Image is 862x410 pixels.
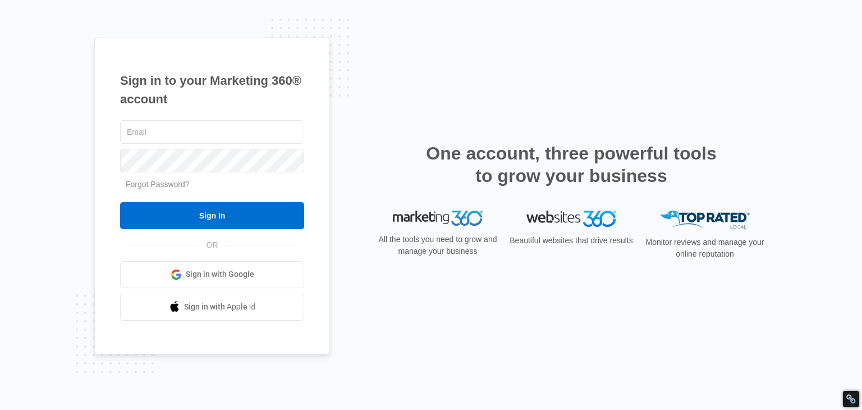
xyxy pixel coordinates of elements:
[120,120,304,144] input: Email
[126,180,190,189] a: Forgot Password?
[846,394,856,404] div: Restore Info Box &#10;&#10;NoFollow Info:&#10; META-Robots NoFollow: &#09;true&#10; META-Robots N...
[393,211,483,226] img: Marketing 360
[508,235,634,247] p: Beautiful websites that drive results
[423,142,720,187] h2: One account, three powerful tools to grow your business
[186,268,254,280] span: Sign in with Google
[526,211,616,227] img: Websites 360
[120,202,304,229] input: Sign In
[375,234,501,257] p: All the tools you need to grow and manage your business
[660,211,750,229] img: Top Rated Local
[184,301,256,313] span: Sign in with Apple Id
[120,294,304,321] a: Sign in with Apple Id
[199,239,226,251] span: OR
[120,261,304,288] a: Sign in with Google
[120,71,304,108] h1: Sign in to your Marketing 360® account
[642,236,768,260] p: Monitor reviews and manage your online reputation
